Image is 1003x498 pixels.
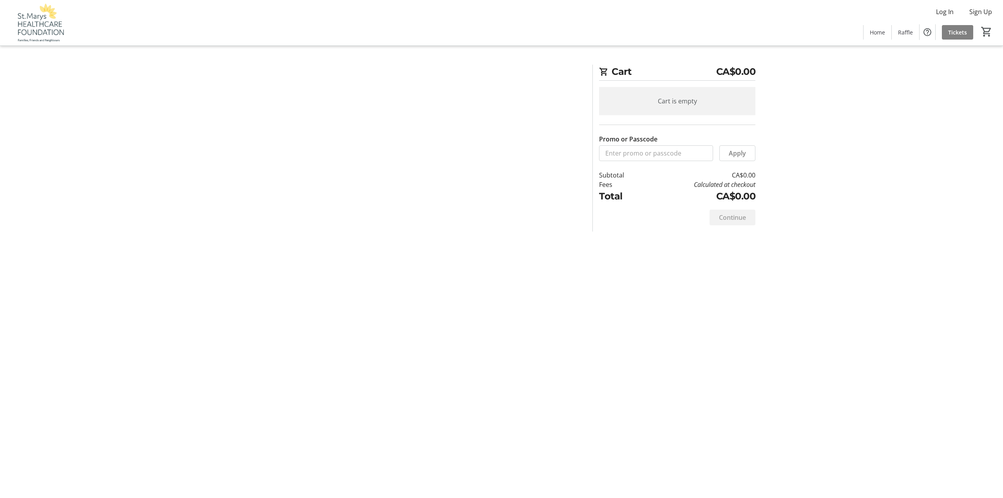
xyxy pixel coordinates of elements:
[719,145,755,161] button: Apply
[645,189,755,203] td: CA$0.00
[729,148,746,158] span: Apply
[599,145,713,161] input: Enter promo or passcode
[936,7,954,16] span: Log In
[645,180,755,189] td: Calculated at checkout
[979,25,994,39] button: Cart
[898,28,913,36] span: Raffle
[645,170,755,180] td: CA$0.00
[599,65,755,81] h2: Cart
[864,25,891,40] a: Home
[599,189,645,203] td: Total
[599,87,755,115] div: Cart is empty
[599,134,657,144] label: Promo or Passcode
[963,5,998,18] button: Sign Up
[892,25,919,40] a: Raffle
[969,7,992,16] span: Sign Up
[5,3,74,42] img: St. Marys Healthcare Foundation's Logo
[599,180,645,189] td: Fees
[942,25,973,40] a: Tickets
[948,28,967,36] span: Tickets
[930,5,960,18] button: Log In
[716,65,756,79] span: CA$0.00
[870,28,885,36] span: Home
[920,24,935,40] button: Help
[599,170,645,180] td: Subtotal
